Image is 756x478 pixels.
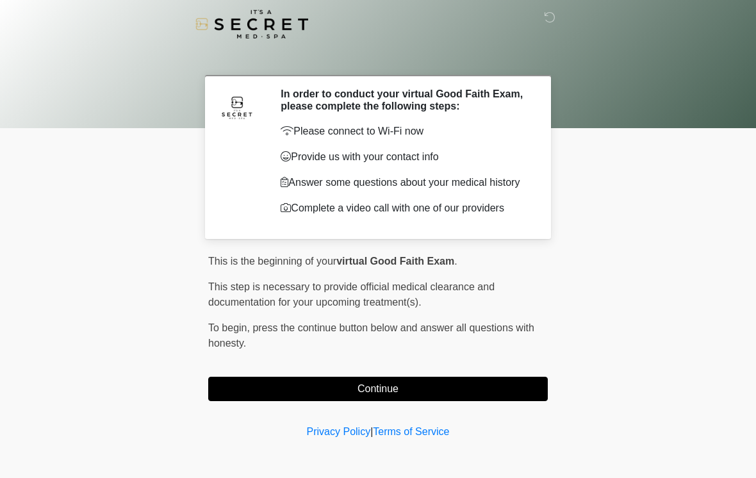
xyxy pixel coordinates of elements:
[195,10,308,38] img: It's A Secret Med Spa Logo
[281,124,529,139] p: Please connect to Wi-Fi now
[208,322,534,349] span: press the continue button below and answer all questions with honesty.
[208,256,336,267] span: This is the beginning of your
[370,426,373,437] a: |
[281,88,529,112] h2: In order to conduct your virtual Good Faith Exam, please complete the following steps:
[199,46,557,70] h1: ‎ ‎
[208,322,252,333] span: To begin,
[281,175,529,190] p: Answer some questions about your medical history
[281,201,529,216] p: Complete a video call with one of our providers
[336,256,454,267] strong: virtual Good Faith Exam
[281,149,529,165] p: Provide us with your contact info
[307,426,371,437] a: Privacy Policy
[373,426,449,437] a: Terms of Service
[218,88,256,126] img: Agent Avatar
[208,281,495,308] span: This step is necessary to provide official medical clearance and documentation for your upcoming ...
[208,377,548,401] button: Continue
[454,256,457,267] span: .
